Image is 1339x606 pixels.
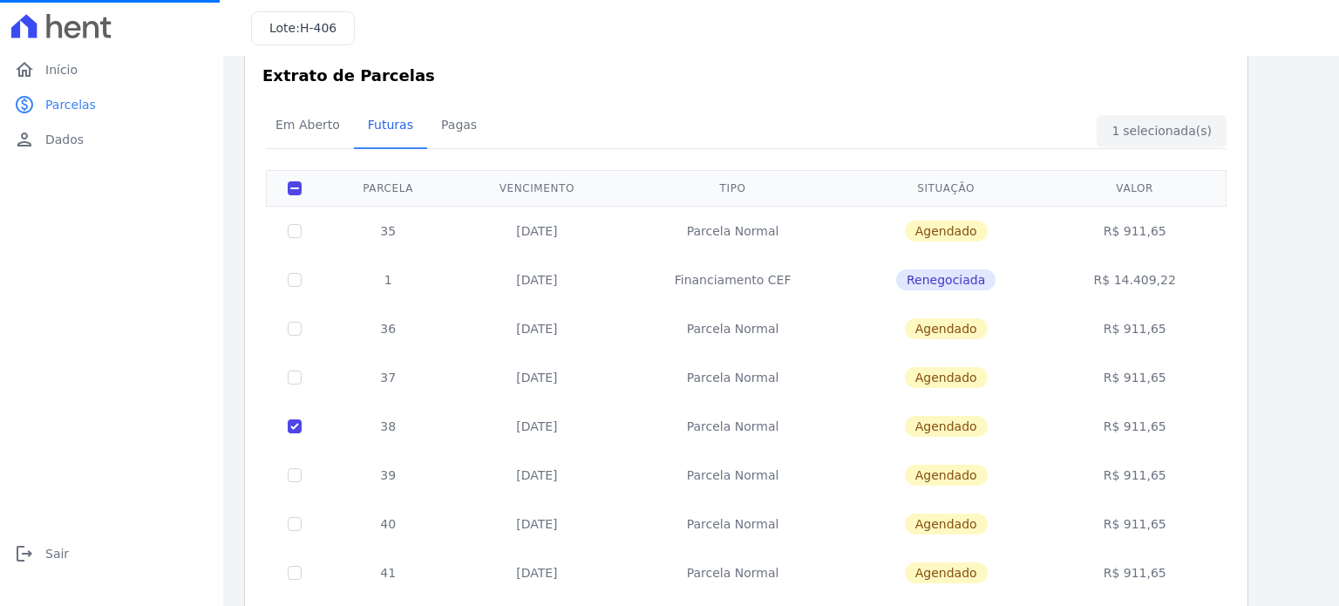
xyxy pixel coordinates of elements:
td: R$ 911,65 [1047,402,1223,451]
td: [DATE] [453,500,620,548]
span: Início [45,61,78,78]
i: logout [14,543,35,564]
td: 40 [323,500,453,548]
td: 41 [323,548,453,597]
a: logoutSair [7,536,216,571]
span: Dados [45,131,84,148]
td: 37 [323,353,453,402]
th: Situação [846,170,1047,206]
td: R$ 14.409,22 [1047,255,1223,304]
td: [DATE] [453,255,620,304]
a: Futuras [354,104,427,149]
td: [DATE] [453,548,620,597]
a: Pagas [427,104,491,149]
td: Parcela Normal [620,402,845,451]
span: H-406 [300,21,336,35]
td: [DATE] [453,206,620,255]
a: personDados [7,122,216,157]
span: Agendado [905,514,988,535]
td: R$ 911,65 [1047,353,1223,402]
span: Agendado [905,221,988,242]
i: paid [14,94,35,115]
td: Financiamento CEF [620,255,845,304]
td: Parcela Normal [620,353,845,402]
span: Agendado [905,562,988,583]
span: Parcelas [45,96,96,113]
th: Parcela [323,170,453,206]
td: [DATE] [453,402,620,451]
span: Agendado [905,318,988,339]
th: Tipo [620,170,845,206]
h3: Lote: [269,19,336,37]
td: [DATE] [453,451,620,500]
th: Vencimento [453,170,620,206]
span: Renegociada [896,269,996,290]
td: R$ 911,65 [1047,304,1223,353]
td: 39 [323,451,453,500]
span: Agendado [905,465,988,486]
span: Sair [45,545,69,562]
td: 36 [323,304,453,353]
td: 38 [323,402,453,451]
th: Valor [1047,170,1223,206]
i: person [14,129,35,150]
span: Futuras [357,107,424,142]
td: 35 [323,206,453,255]
td: 1 [323,255,453,304]
td: R$ 911,65 [1047,451,1223,500]
span: Agendado [905,367,988,388]
td: Parcela Normal [620,451,845,500]
td: [DATE] [453,304,620,353]
td: Parcela Normal [620,548,845,597]
td: Parcela Normal [620,206,845,255]
a: paidParcelas [7,87,216,122]
span: Agendado [905,416,988,437]
span: Em Aberto [265,107,350,142]
td: R$ 911,65 [1047,548,1223,597]
td: [DATE] [453,353,620,402]
td: R$ 911,65 [1047,206,1223,255]
a: Em Aberto [262,104,354,149]
h3: Extrato de Parcelas [262,64,1230,87]
td: Parcela Normal [620,500,845,548]
span: Pagas [431,107,487,142]
i: home [14,59,35,80]
td: Parcela Normal [620,304,845,353]
a: homeInício [7,52,216,87]
td: R$ 911,65 [1047,500,1223,548]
